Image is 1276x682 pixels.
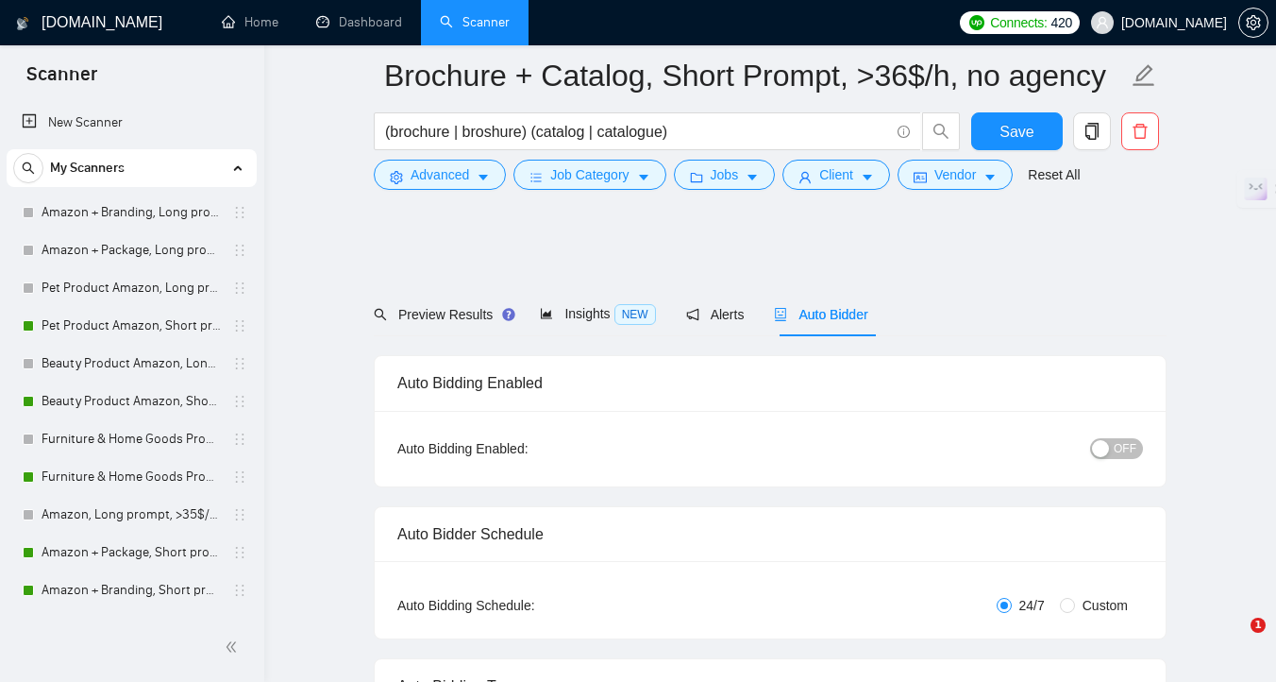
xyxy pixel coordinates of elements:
[969,15,984,30] img: upwork-logo.png
[232,318,247,333] span: holder
[42,420,221,458] a: Furniture & Home Goods Product Amazon, Long prompt, >35$/h, no agency
[637,170,650,184] span: caret-down
[614,304,656,325] span: NEW
[390,170,403,184] span: setting
[1074,123,1110,140] span: copy
[898,160,1013,190] button: idcardVendorcaret-down
[232,507,247,522] span: holder
[222,14,278,30] a: homeHome
[1012,595,1052,616] span: 24/7
[13,153,43,183] button: search
[500,306,517,323] div: Tooltip anchor
[411,164,469,185] span: Advanced
[42,534,221,571] a: Amazon + Package, Short prompt, >35$/h, no agency
[22,104,242,142] a: New Scanner
[746,170,759,184] span: caret-down
[50,149,125,187] span: My Scanners
[42,383,221,420] a: Beauty Product Amazon, Short prompt, >35$/h, no agency
[11,60,112,100] span: Scanner
[1096,16,1109,29] span: user
[42,307,221,345] a: Pet Product Amazon, Short prompt, >35$/h, no agency
[999,120,1033,144] span: Save
[1114,438,1136,459] span: OFF
[232,432,247,447] span: holder
[898,126,910,138] span: info-circle
[16,9,29,39] img: logo
[1132,63,1156,88] span: edit
[1238,15,1268,30] a: setting
[674,160,776,190] button: folderJobscaret-down
[7,104,257,142] li: New Scanner
[232,469,247,485] span: holder
[14,162,42,175] span: search
[690,170,703,184] span: folder
[1028,164,1080,185] a: Reset All
[529,170,543,184] span: bars
[914,170,927,184] span: idcard
[42,496,221,534] a: Amazon, Long prompt, >35$/h, no agency
[397,507,1143,561] div: Auto Bidder Schedule
[42,231,221,269] a: Amazon + Package, Long prompt, >35$/h, no agency
[983,170,997,184] span: caret-down
[1122,123,1158,140] span: delete
[232,356,247,371] span: holder
[316,14,402,30] a: dashboardDashboard
[42,458,221,496] a: Furniture & Home Goods Product Amazon, Short prompt, >35$/h, no agency
[397,438,646,459] div: Auto Bidding Enabled:
[711,164,739,185] span: Jobs
[397,356,1143,410] div: Auto Bidding Enabled
[42,269,221,307] a: Pet Product Amazon, Long prompt, >35$/h, no agency
[550,164,629,185] span: Job Category
[774,307,867,322] span: Auto Bidder
[42,609,221,647] a: Amazon, Short prompt, >35$/h, no agency
[42,194,221,231] a: Amazon + Branding, Long prompt, >35$/h, no agency
[922,112,960,150] button: search
[374,308,387,321] span: search
[1251,618,1266,633] span: 1
[232,281,247,296] span: holder
[232,205,247,220] span: holder
[1051,12,1072,33] span: 420
[1238,8,1268,38] button: setting
[798,170,812,184] span: user
[232,394,247,409] span: holder
[232,243,247,258] span: holder
[819,164,853,185] span: Client
[477,170,490,184] span: caret-down
[513,160,665,190] button: barsJob Categorycaret-down
[774,308,787,321] span: robot
[1212,618,1257,663] iframe: Intercom live chat
[225,638,243,656] span: double-left
[861,170,874,184] span: caret-down
[397,595,646,616] div: Auto Bidding Schedule:
[232,583,247,598] span: holder
[934,164,976,185] span: Vendor
[1239,15,1268,30] span: setting
[1073,112,1111,150] button: copy
[1121,112,1159,150] button: delete
[686,308,699,321] span: notification
[374,160,506,190] button: settingAdvancedcaret-down
[385,120,889,144] input: Search Freelance Jobs...
[1075,595,1135,616] span: Custom
[540,306,655,321] span: Insights
[540,307,553,320] span: area-chart
[374,307,510,322] span: Preview Results
[971,112,1063,150] button: Save
[42,571,221,609] a: Amazon + Branding, Short prompt, >35$/h, no agency
[923,123,959,140] span: search
[42,345,221,383] a: Beauty Product Amazon, Long prompt, >35$/h, no agency
[782,160,890,190] button: userClientcaret-down
[440,14,510,30] a: searchScanner
[990,12,1047,33] span: Connects:
[384,52,1128,99] input: Scanner name...
[686,307,745,322] span: Alerts
[232,545,247,560] span: holder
